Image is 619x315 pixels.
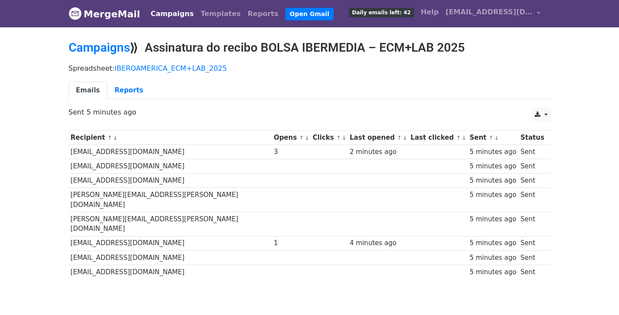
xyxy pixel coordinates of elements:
[274,147,308,157] div: 3
[271,131,311,145] th: Opens
[470,161,516,171] div: 5 minutes ago
[299,135,304,141] a: ↑
[342,135,347,141] a: ↓
[311,131,348,145] th: Clicks
[69,145,272,159] td: [EMAIL_ADDRESS][DOMAIN_NAME]
[518,159,546,174] td: Sent
[274,238,308,248] div: 1
[107,135,112,141] a: ↑
[470,176,516,186] div: 5 minutes ago
[518,236,546,250] td: Sent
[456,135,461,141] a: ↑
[197,5,244,23] a: Templates
[518,212,546,236] td: Sent
[336,135,341,141] a: ↑
[69,212,272,236] td: [PERSON_NAME][EMAIL_ADDRESS][PERSON_NAME][DOMAIN_NAME]
[518,265,546,279] td: Sent
[470,214,516,224] div: 5 minutes ago
[518,188,546,212] td: Sent
[470,190,516,200] div: 5 minutes ago
[350,238,406,248] div: 4 minutes ago
[403,135,407,141] a: ↓
[107,82,151,99] a: Reports
[69,131,272,145] th: Recipient
[489,135,493,141] a: ↑
[113,135,118,141] a: ↓
[244,5,282,23] a: Reports
[518,174,546,188] td: Sent
[69,5,140,23] a: MergeMail
[470,253,516,263] div: 5 minutes ago
[69,188,272,212] td: [PERSON_NAME][EMAIL_ADDRESS][PERSON_NAME][DOMAIN_NAME]
[345,3,417,21] a: Daily emails left: 42
[494,135,499,141] a: ↓
[69,40,130,55] a: Campaigns
[147,5,197,23] a: Campaigns
[349,8,414,17] span: Daily emails left: 42
[285,8,334,20] a: Open Gmail
[518,131,546,145] th: Status
[69,174,272,188] td: [EMAIL_ADDRESS][DOMAIN_NAME]
[69,7,82,20] img: MergeMail logo
[518,250,546,265] td: Sent
[305,135,309,141] a: ↓
[417,3,442,21] a: Help
[69,40,551,55] h2: ⟫ Assinatura do recibo BOLSA IBERMEDIA – ECM+LAB 2025
[350,147,406,157] div: 2 minutes ago
[69,82,107,99] a: Emails
[69,64,551,73] p: Spreadsheet:
[115,64,227,72] a: IBEROAMERICA_ECM+LAB_2025
[69,250,272,265] td: [EMAIL_ADDRESS][DOMAIN_NAME]
[69,108,551,117] p: Sent 5 minutes ago
[442,3,544,24] a: [EMAIL_ADDRESS][DOMAIN_NAME]
[470,147,516,157] div: 5 minutes ago
[408,131,467,145] th: Last clicked
[397,135,402,141] a: ↑
[348,131,408,145] th: Last opened
[446,7,533,17] span: [EMAIL_ADDRESS][DOMAIN_NAME]
[69,159,272,174] td: [EMAIL_ADDRESS][DOMAIN_NAME]
[467,131,518,145] th: Sent
[470,267,516,277] div: 5 minutes ago
[69,236,272,250] td: [EMAIL_ADDRESS][DOMAIN_NAME]
[470,238,516,248] div: 5 minutes ago
[462,135,467,141] a: ↓
[69,265,272,279] td: [EMAIL_ADDRESS][DOMAIN_NAME]
[518,145,546,159] td: Sent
